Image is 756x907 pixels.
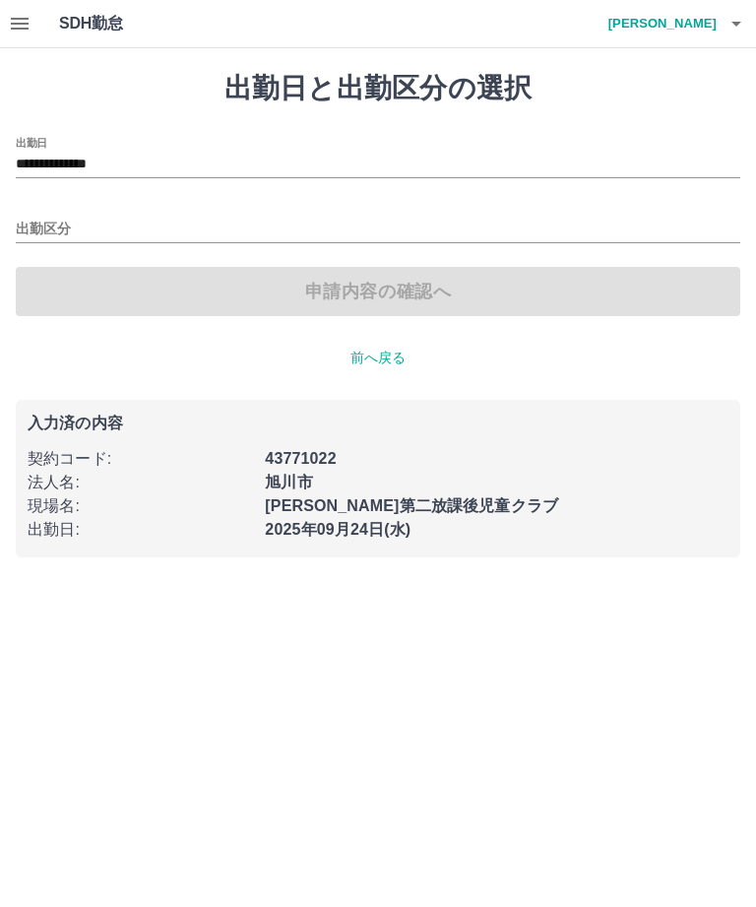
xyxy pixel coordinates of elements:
[16,72,740,105] h1: 出勤日と出勤区分の選択
[28,416,728,431] p: 入力済の内容
[28,471,253,494] p: 法人名 :
[265,450,336,467] b: 43771022
[265,521,410,538] b: 2025年09月24日(水)
[265,474,312,490] b: 旭川市
[28,518,253,542] p: 出勤日 :
[265,497,558,514] b: [PERSON_NAME]第二放課後児童クラブ
[16,348,740,368] p: 前へ戻る
[16,135,47,150] label: 出勤日
[28,447,253,471] p: 契約コード :
[28,494,253,518] p: 現場名 :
